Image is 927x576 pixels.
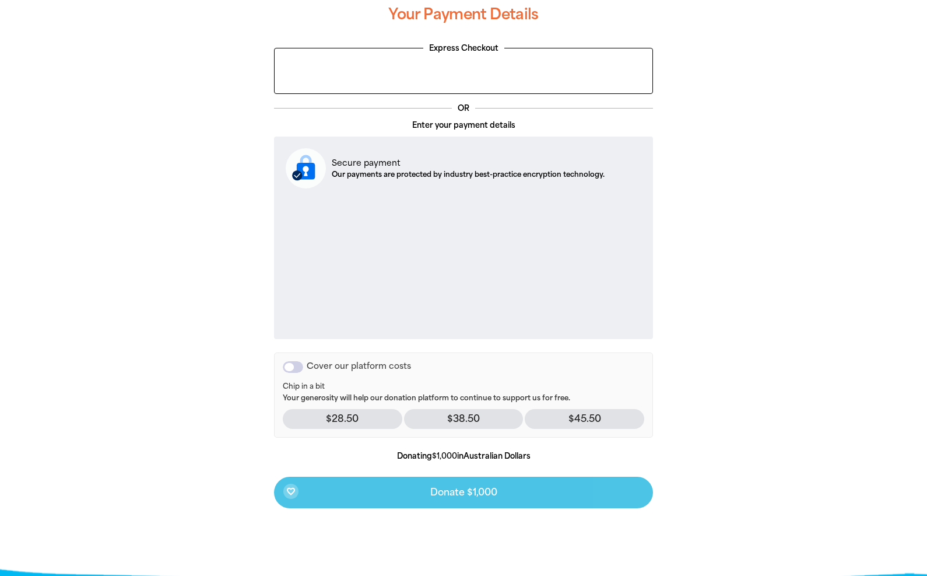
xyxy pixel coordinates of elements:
button: Cover our platform costs [283,361,303,373]
iframe: Secure payment input frame [283,198,644,329]
legend: Express Checkout [423,43,504,54]
iframe: PayPal-paypal [280,54,647,86]
span: Chip in a bit [283,382,644,392]
p: Your generosity will help our donation platform to continue to support us for free. [283,382,644,403]
p: Enter your payment details [274,120,653,131]
p: Secure payment [332,157,605,169]
b: $1,000 [432,452,457,460]
p: OR [452,103,475,114]
p: $45.50 [525,409,644,429]
p: Our payments are protected by industry best-practice encryption technology. [332,169,605,180]
p: $28.50 [283,409,402,429]
p: $38.50 [404,409,524,429]
p: Donating in Australian Dollars [274,451,653,462]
